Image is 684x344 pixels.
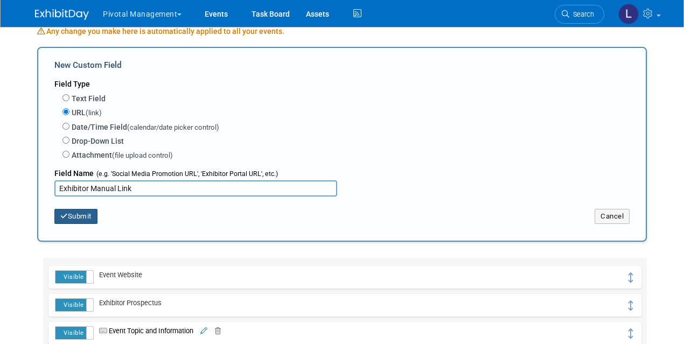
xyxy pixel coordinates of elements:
label: Visible [55,299,93,311]
div: New Custom Field [54,59,630,74]
span: Event Website [94,271,142,279]
span: (e.g. 'Social Media Promotion URL', 'Exhibitor Portal URL', etc.) [94,170,278,178]
button: Submit [54,209,97,224]
div: Field Name [54,162,630,180]
span: (link) [86,109,102,117]
label: Text Field [72,93,106,104]
label: Visible [55,271,93,283]
span: Search [569,10,594,18]
img: Leslie Pelton [618,4,639,24]
div: Field Type [54,74,630,89]
label: Attachment [72,150,173,161]
i: Click and drag to move field [626,328,635,339]
img: ExhibitDay [35,9,89,20]
i: Click and drag to move field [626,272,635,283]
i: Click and drag to move field [626,300,635,311]
button: Cancel [595,209,630,224]
a: Delete field [209,327,221,335]
label: Date/Time Field [72,122,219,133]
a: Edit field [199,327,207,335]
span: Exhibitor Prospectus [94,299,162,307]
label: Visible [55,327,93,339]
a: Search [555,5,604,24]
span: (file upload control) [112,151,173,159]
label: URL [72,107,102,118]
span: (calendar/date picker control) [127,123,219,131]
i: Custom Text Field [99,328,109,335]
label: Drop-Down List [72,136,124,146]
div: Any change you make here is automatically applied to all your events. [37,26,647,47]
span: Event Topic and Information [94,327,193,335]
